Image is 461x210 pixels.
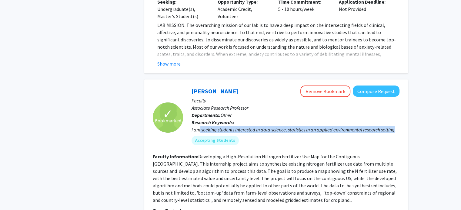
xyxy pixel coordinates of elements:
[157,5,209,20] div: Undergraduate(s), Master's Student(s)
[192,112,221,118] b: Departments:
[221,112,232,118] span: Other
[192,119,234,125] b: Research Keywords:
[192,126,399,133] div: I am seeking students interested in data science, statistics in an applied environmental research...
[157,21,399,137] p: LAB MISSION. The overarching mission of our lab is to have a deep impact on the intersecting fiel...
[192,136,239,145] mat-chip: Accepting Students
[157,60,181,67] button: Show more
[300,86,350,97] button: Remove Bookmark
[192,97,399,104] p: Faculty
[155,117,181,124] span: Bookmarked
[163,111,173,117] span: ✓
[192,87,238,95] a: [PERSON_NAME]
[153,153,198,160] b: Faculty Information:
[192,104,399,111] p: Associate Research Professor
[153,153,398,203] fg-read-more: Developing a High-Resolution Nitrogen Fertilizer Use Map for the Contiguous [GEOGRAPHIC_DATA]. Th...
[353,86,399,97] button: Compose Request to Dong Liang
[5,183,26,205] iframe: Chat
